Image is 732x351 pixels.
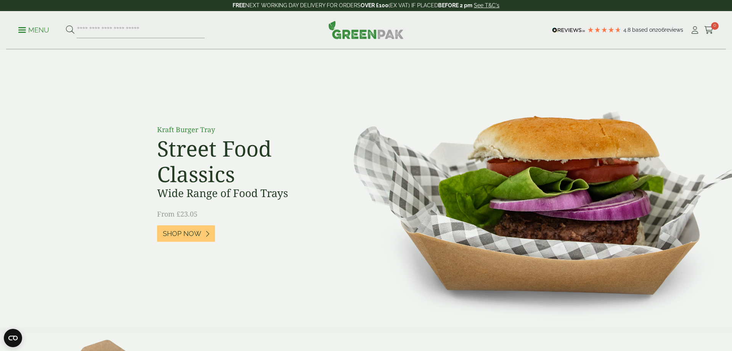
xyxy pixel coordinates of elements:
[690,26,700,34] i: My Account
[474,2,499,8] a: See T&C's
[18,26,49,33] a: Menu
[711,22,719,30] span: 0
[587,26,621,33] div: 4.79 Stars
[438,2,472,8] strong: BEFORE 2 pm
[552,27,585,33] img: REVIEWS.io
[704,26,714,34] i: Cart
[329,50,732,327] img: Street Food Classics
[704,24,714,36] a: 0
[233,2,245,8] strong: FREE
[157,225,215,242] a: Shop Now
[163,230,201,238] span: Shop Now
[665,27,683,33] span: reviews
[655,27,665,33] span: 206
[18,26,49,35] p: Menu
[157,125,329,135] p: Kraft Burger Tray
[328,21,404,39] img: GreenPak Supplies
[4,329,22,347] button: Open CMP widget
[157,136,329,187] h2: Street Food Classics
[361,2,388,8] strong: OVER £100
[157,209,197,218] span: From £23.05
[623,27,632,33] span: 4.8
[632,27,655,33] span: Based on
[157,187,329,200] h3: Wide Range of Food Trays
